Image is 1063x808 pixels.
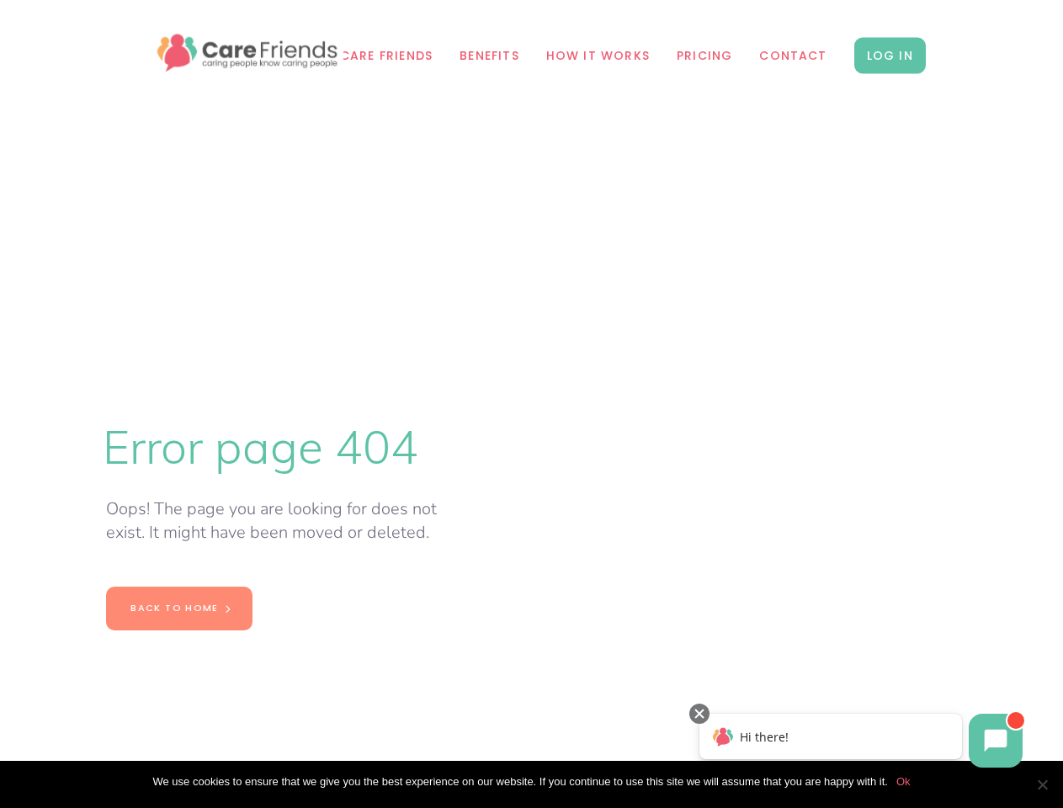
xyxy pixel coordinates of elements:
[546,46,650,66] span: How it works
[306,46,433,66] span: Why Care Friends
[854,38,926,74] span: LOG IN
[1034,776,1050,793] span: No
[759,46,826,66] span: Contact
[460,46,519,66] span: Benefits
[130,601,219,614] span: Back to home
[106,587,252,630] a: Back to home
[106,497,476,545] p: Oops! The page you are looking for does not exist. It might have been moved or deleted.
[152,773,887,790] span: We use cookies to ensure that we give you the best experience on our website. If you continue to ...
[682,700,1039,784] iframe: Chatbot
[677,46,732,66] span: Pricing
